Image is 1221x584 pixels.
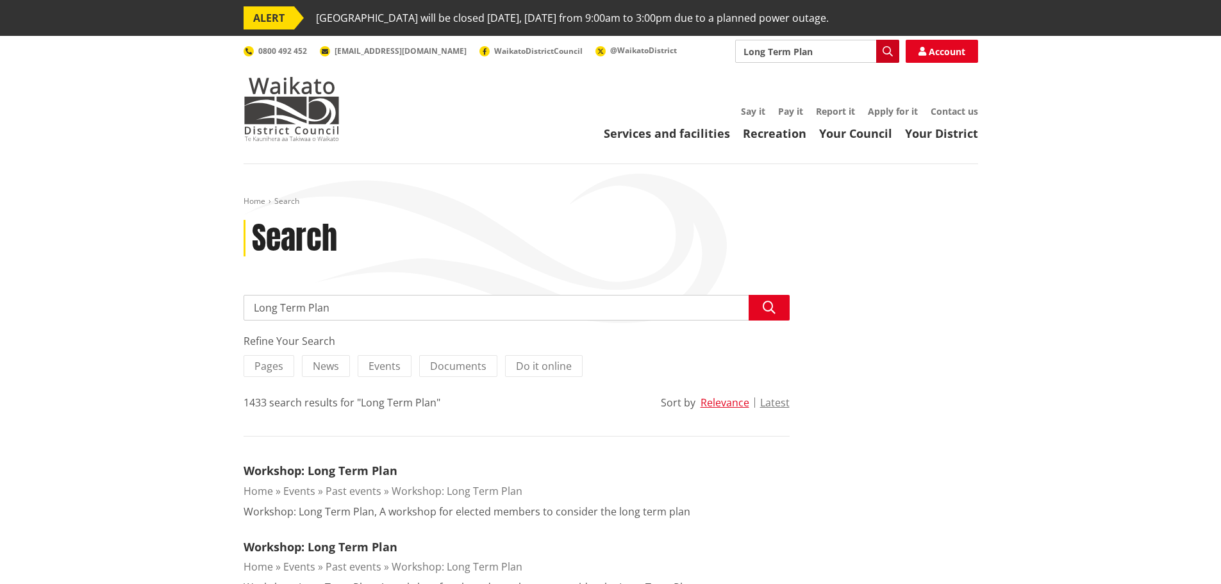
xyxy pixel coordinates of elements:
a: 0800 492 452 [244,46,307,56]
a: Services and facilities [604,126,730,141]
input: Search input [244,295,790,321]
span: Pages [254,359,283,373]
a: Pay it [778,105,803,117]
div: 1433 search results for "Long Term Plan" [244,395,440,410]
h1: Search [252,220,337,257]
a: Workshop: Long Term Plan [244,463,397,478]
a: Past events [326,560,381,574]
span: @WaikatoDistrict [610,45,677,56]
a: Recreation [743,126,806,141]
span: [EMAIL_ADDRESS][DOMAIN_NAME] [335,46,467,56]
span: [GEOGRAPHIC_DATA] will be closed [DATE], [DATE] from 9:00am to 3:00pm due to a planned power outage. [316,6,829,29]
a: Home [244,196,265,206]
a: Workshop: Long Term Plan [392,560,522,574]
a: Report it [816,105,855,117]
span: Do it online [516,359,572,373]
a: Apply for it [868,105,918,117]
a: Say it [741,105,765,117]
span: ALERT [244,6,294,29]
iframe: Messenger Launcher [1162,530,1208,576]
span: News [313,359,339,373]
a: [EMAIL_ADDRESS][DOMAIN_NAME] [320,46,467,56]
img: Waikato District Council - Te Kaunihera aa Takiwaa o Waikato [244,77,340,141]
a: Home [244,560,273,574]
p: Workshop: Long Term Plan, A workshop for elected members to consider the long term plan [244,504,690,519]
a: WaikatoDistrictCouncil [479,46,583,56]
span: Search [274,196,299,206]
span: Documents [430,359,486,373]
a: Workshop: Long Term Plan [244,539,397,555]
button: Latest [760,397,790,408]
a: @WaikatoDistrict [595,45,677,56]
input: Search input [735,40,899,63]
button: Relevance [701,397,749,408]
a: Past events [326,484,381,498]
a: Workshop: Long Term Plan [392,484,522,498]
a: Home [244,484,273,498]
span: Events [369,359,401,373]
a: Events [283,560,315,574]
nav: breadcrumb [244,196,978,207]
div: Refine Your Search [244,333,790,349]
span: WaikatoDistrictCouncil [494,46,583,56]
a: Contact us [931,105,978,117]
a: Your District [905,126,978,141]
a: Your Council [819,126,892,141]
span: 0800 492 452 [258,46,307,56]
a: Account [906,40,978,63]
a: Events [283,484,315,498]
div: Sort by [661,395,695,410]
